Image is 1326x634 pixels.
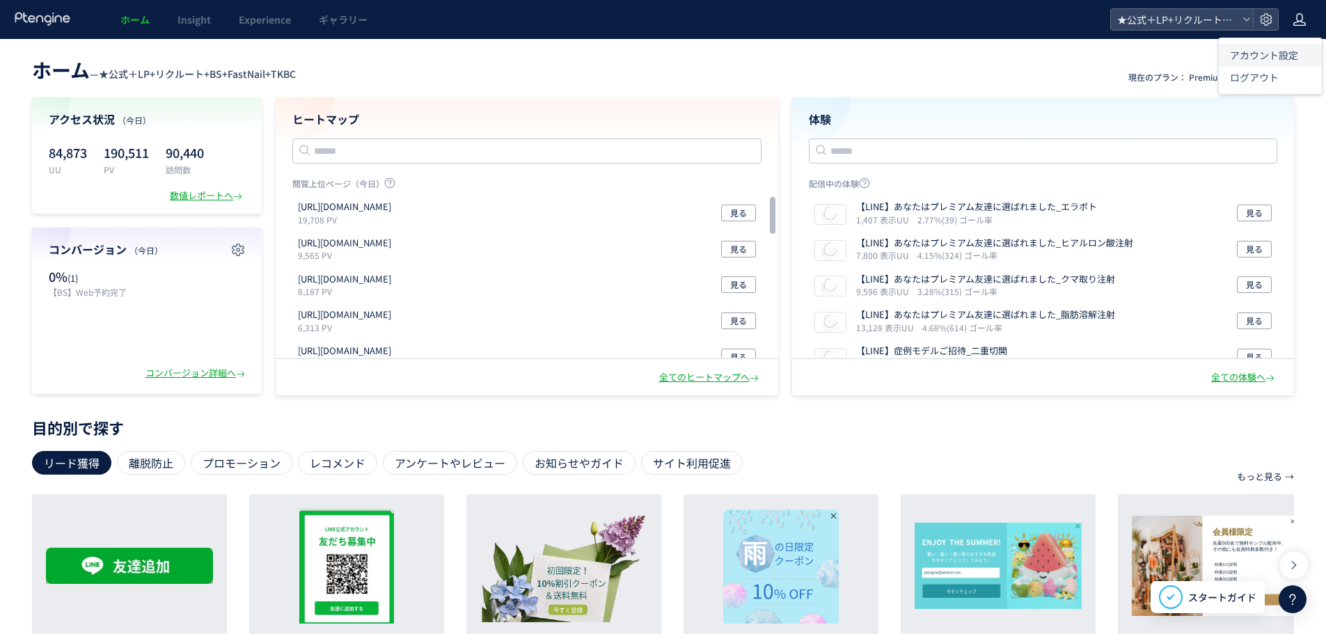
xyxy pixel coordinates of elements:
p: 8,187 PV [298,285,397,297]
button: 見る [721,205,756,221]
button: 見る [721,276,756,293]
p: 9,565 PV [298,249,397,261]
p: もっと見る [1237,465,1282,489]
p: PV [104,164,149,175]
span: ログアウト [1230,70,1279,84]
span: 見る [730,205,747,221]
span: 見る [730,312,747,329]
div: お知らせやガイド [523,451,636,475]
div: コンバージョン詳細へ [145,367,248,380]
p: 5,414 PV [298,358,397,370]
p: 【BS】Web予約完了 [49,286,140,298]
div: レコメンド [298,451,377,475]
p: 6,313 PV [298,322,397,333]
div: 全てのヒートマップへ [659,371,761,384]
p: 190,511 [104,141,149,164]
p: https://t-c-b-biyougeka.com [298,344,391,358]
div: 数値レポートへ [170,189,245,203]
span: ギャラリー [319,13,368,26]
span: 見る [730,276,747,293]
span: 見る [730,241,747,257]
div: プロモーション [191,451,292,475]
span: ★公式＋LP+リクルート+BS+FastNail+TKBC [99,67,296,81]
p: 目的別で探す [32,423,1294,431]
h4: アクセス状況 [49,111,245,127]
span: Insight [177,13,211,26]
div: サイト利用促進 [641,451,743,475]
p: 0% [49,268,140,286]
p: UU [49,164,87,175]
span: ★公式＋LP+リクルート+BS+FastNail+TKBC [1113,9,1237,30]
span: （今日） [118,114,151,126]
span: Experience [239,13,291,26]
p: 現在のプラン： Premium [1128,71,1225,83]
button: 見る [721,241,756,257]
span: (1) [68,271,78,285]
span: スタートガイド [1188,590,1256,605]
h4: ヒートマップ [292,111,761,127]
div: アンケートやレビュー [383,451,517,475]
button: 見る [721,312,756,329]
span: （今日） [129,244,163,256]
p: https://fastnail.app [298,200,391,214]
span: 見る [730,349,747,365]
p: 19,708 PV [298,214,397,225]
div: — [32,56,296,84]
button: 見る [721,349,756,365]
p: 84,873 [49,141,87,164]
div: リード獲得 [32,451,111,475]
p: https://fastnail.app/search/result [298,237,391,250]
h4: コンバージョン [49,241,245,257]
span: ホーム [120,13,150,26]
div: 離脱防止 [117,451,185,475]
p: https://tcb-beauty.net/menu/coupon_zero_002 [298,308,391,322]
p: 90,440 [166,141,204,164]
span: ホーム [32,56,90,84]
p: 閲覧上位ページ（今日） [292,177,761,195]
p: → [1285,465,1294,489]
p: https://tcb-beauty.net/menu/bnls-diet [298,273,391,286]
span: アカウント設定 [1230,48,1298,62]
p: 訪問数 [166,164,204,175]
